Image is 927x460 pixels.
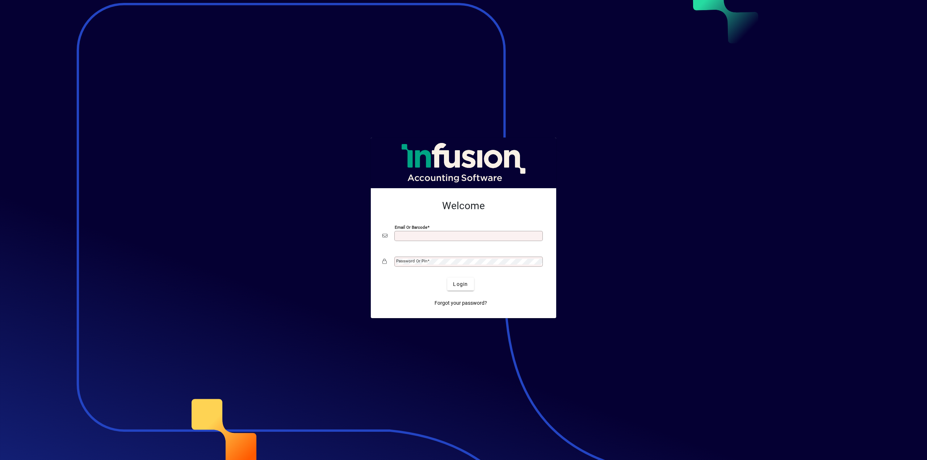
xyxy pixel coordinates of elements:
[435,299,487,307] span: Forgot your password?
[453,280,468,288] span: Login
[396,258,427,263] mat-label: Password or Pin
[382,200,545,212] h2: Welcome
[447,278,474,291] button: Login
[432,296,490,309] a: Forgot your password?
[395,225,427,230] mat-label: Email or Barcode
